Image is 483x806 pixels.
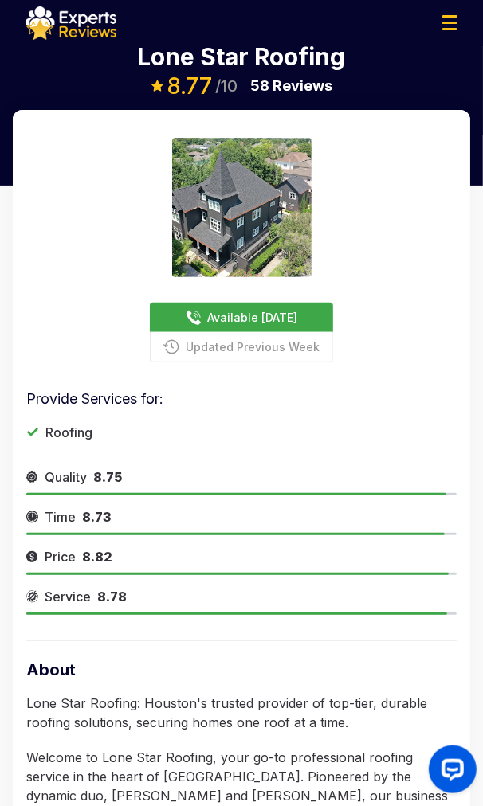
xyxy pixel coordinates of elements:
[26,694,457,732] p: Lone Star Roofing: Houston's trusted provider of top-tier, durable roofing solutions, securing ho...
[251,77,270,94] span: 58
[208,309,298,326] span: Available [DATE]
[138,45,346,68] p: Lone Star Roofing
[93,469,122,485] span: 8.75
[442,15,457,30] img: Menu Icon
[216,78,238,94] span: /10
[251,75,333,97] p: Reviews
[82,549,112,565] span: 8.82
[45,507,76,526] span: Time
[45,587,91,606] span: Service
[163,339,179,354] img: buttonPhoneIcon
[26,587,38,606] img: slider icon
[167,72,213,100] span: 8.77
[45,547,76,566] span: Price
[97,589,127,604] span: 8.78
[45,468,87,487] span: Quality
[26,547,38,566] img: slider icon
[26,507,38,526] img: slider icon
[416,739,483,806] iframe: OpenWidget widget
[26,468,38,487] img: slider icon
[82,509,111,525] span: 8.73
[186,338,320,355] span: Updated Previous Week
[172,138,312,277] img: expert image
[26,659,457,681] p: About
[186,310,202,326] img: buttonPhoneIcon
[26,6,116,40] img: logo
[150,332,333,362] button: Updated Previous Week
[150,303,333,332] button: Available [DATE]
[26,388,457,410] p: Provide Services for:
[45,423,92,442] p: Roofing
